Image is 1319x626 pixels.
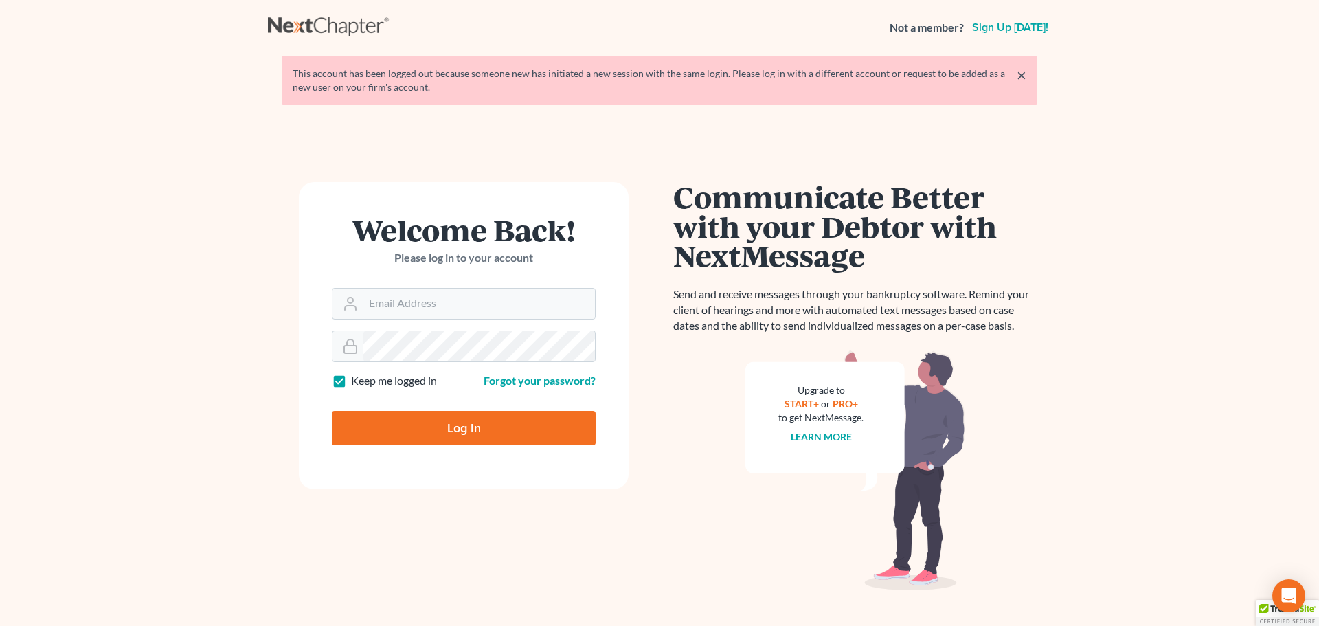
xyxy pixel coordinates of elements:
[363,289,595,319] input: Email Address
[785,398,819,410] a: START+
[1272,579,1305,612] div: Open Intercom Messenger
[332,215,596,245] h1: Welcome Back!
[673,287,1037,334] p: Send and receive messages through your bankruptcy software. Remind your client of hearings and mo...
[833,398,858,410] a: PRO+
[778,411,864,425] div: to get NextMessage.
[1017,67,1026,83] a: ×
[673,182,1037,270] h1: Communicate Better with your Debtor with NextMessage
[332,411,596,445] input: Log In
[745,350,965,591] img: nextmessage_bg-59042aed3d76b12b5cd301f8e5b87938c9018125f34e5fa2b7a6b67550977c72.svg
[351,373,437,389] label: Keep me logged in
[484,374,596,387] a: Forgot your password?
[821,398,831,410] span: or
[332,250,596,266] p: Please log in to your account
[969,22,1051,33] a: Sign up [DATE]!
[890,20,964,36] strong: Not a member?
[1256,600,1319,626] div: TrustedSite Certified
[791,431,852,443] a: Learn more
[778,383,864,397] div: Upgrade to
[293,67,1026,94] div: This account has been logged out because someone new has initiated a new session with the same lo...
